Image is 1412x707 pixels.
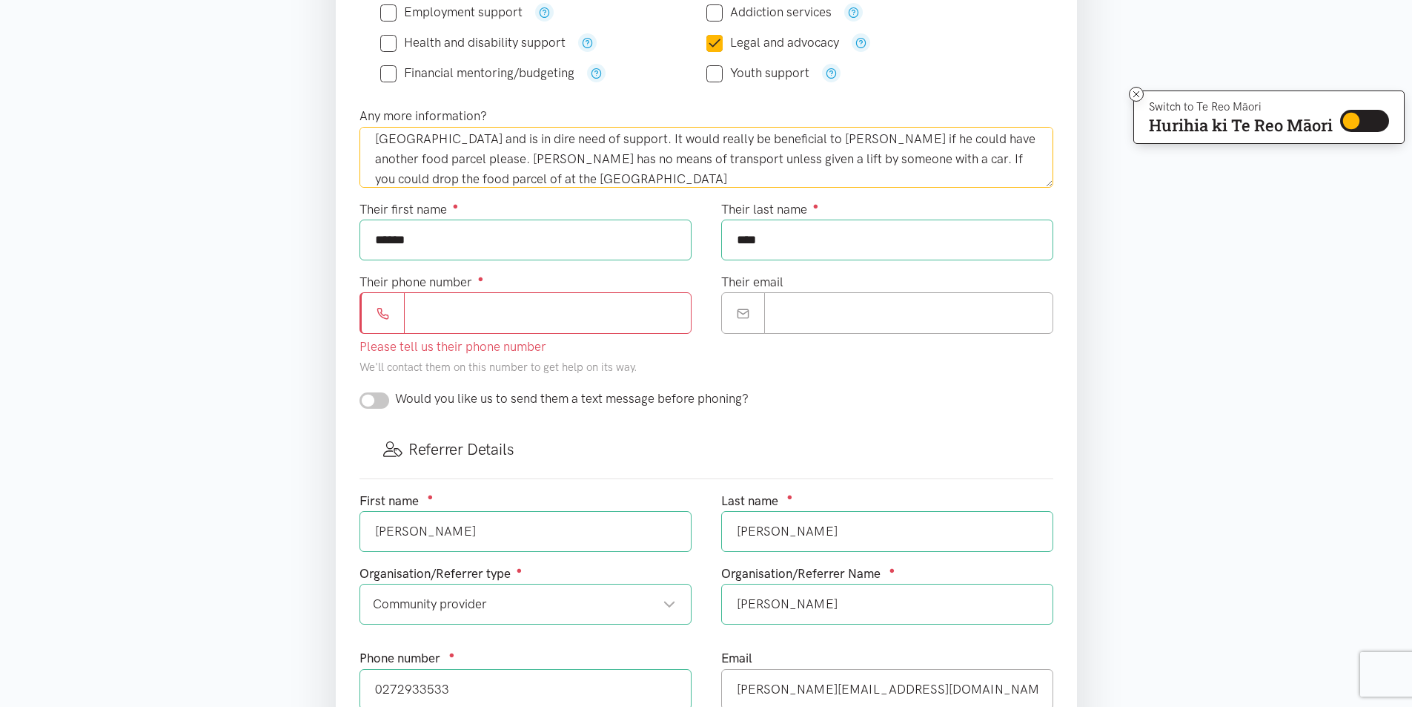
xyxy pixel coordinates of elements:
[428,491,434,502] sup: ●
[706,6,832,19] label: Addiction services
[1149,119,1333,132] p: Hurihia ki Te Reo Māori
[380,67,574,79] label: Financial mentoring/budgeting
[359,272,484,292] label: Their phone number
[380,6,523,19] label: Employment support
[449,649,455,660] sup: ●
[453,200,459,211] sup: ●
[359,648,440,668] label: Phone number
[706,67,809,79] label: Youth support
[721,648,752,668] label: Email
[813,200,819,211] sup: ●
[721,491,778,511] label: Last name
[359,200,459,220] label: Their first name
[889,565,895,576] sup: ●
[517,565,523,576] sup: ●
[721,272,783,292] label: Their email
[359,106,487,126] label: Any more information?
[359,361,637,374] small: We'll contact them on this number to get help on its way.
[787,491,793,502] sup: ●
[359,491,419,511] label: First name
[383,438,1030,460] h3: Referrer Details
[721,564,881,584] label: Organisation/Referrer Name
[706,36,839,49] label: Legal and advocacy
[359,564,692,584] div: Organisation/Referrer type
[380,36,566,49] label: Health and disability support
[404,292,692,333] input: Phone number
[395,391,749,406] span: Would you like us to send them a text message before phoning?
[478,273,484,284] sup: ●
[764,292,1053,333] input: Email
[721,200,819,220] label: Their last name
[373,594,676,614] div: Community provider
[1149,102,1333,111] p: Switch to Te Reo Māori
[359,337,692,357] div: Please tell us their phone number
